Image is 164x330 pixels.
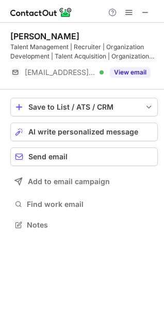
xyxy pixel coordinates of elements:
[25,68,96,77] span: [EMAIL_ADDRESS][DOMAIN_NAME]
[27,200,154,209] span: Find work email
[10,42,158,61] div: Talent Management | Recruiter | Organization Development | Talent Acquisition | Organization Desi...
[28,153,68,161] span: Send email
[28,177,110,186] span: Add to email campaign
[10,6,72,19] img: ContactOut v5.3.10
[10,123,158,141] button: AI write personalized message
[10,218,158,232] button: Notes
[10,31,79,41] div: [PERSON_NAME]
[10,172,158,191] button: Add to email campaign
[110,67,151,78] button: Reveal Button
[10,197,158,212] button: Find work email
[10,98,158,116] button: save-profile-one-click
[27,220,154,230] span: Notes
[28,128,138,136] span: AI write personalized message
[28,103,140,111] div: Save to List / ATS / CRM
[10,147,158,166] button: Send email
